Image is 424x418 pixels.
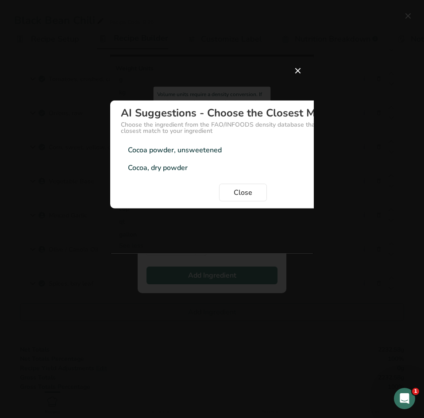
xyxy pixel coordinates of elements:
[234,187,252,197] span: Close
[128,162,188,173] div: Cocoa, dry powder
[219,183,267,201] button: Close
[121,121,365,134] div: Choose the ingredient from the FAO/INFOODS density database that would be the closest match to yo...
[412,388,419,395] span: 1
[110,55,314,254] div: Density Selection Modal
[121,107,365,118] div: AI Suggestions - Choose the Closest Match
[128,144,222,155] div: Cocoa powder, unsweetened
[394,388,415,409] iframe: Intercom live chat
